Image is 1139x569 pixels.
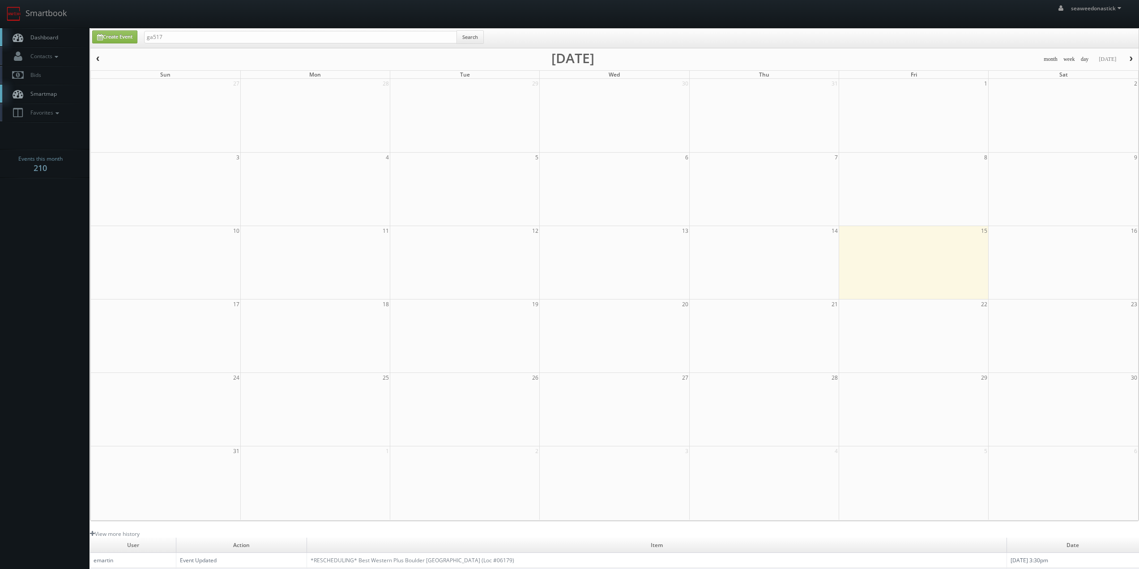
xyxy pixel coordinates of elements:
span: Wed [609,71,620,78]
a: View more history [90,530,140,538]
span: Events this month [18,154,63,163]
span: 18 [382,299,390,309]
button: month [1041,54,1061,65]
span: 2 [534,446,539,456]
span: 13 [681,226,689,235]
span: Mon [309,71,321,78]
span: 25 [382,373,390,382]
span: 23 [1130,299,1138,309]
span: 5 [534,153,539,162]
button: day [1078,54,1092,65]
span: 27 [681,373,689,382]
span: 4 [834,446,839,456]
button: [DATE] [1096,54,1119,65]
span: 30 [681,79,689,88]
span: 9 [1133,153,1138,162]
span: 6 [1133,446,1138,456]
span: 1 [983,79,988,88]
span: 7 [834,153,839,162]
span: Contacts [26,52,60,60]
span: Dashboard [26,34,58,41]
input: Search for Events [144,31,457,43]
span: 21 [831,299,839,309]
span: 28 [831,373,839,382]
span: 10 [232,226,240,235]
span: 1 [385,446,390,456]
td: Item [307,538,1007,553]
button: Search [456,30,484,44]
span: Fri [911,71,917,78]
span: Sat [1059,71,1068,78]
span: 29 [980,373,988,382]
span: 22 [980,299,988,309]
button: week [1060,54,1078,65]
span: 11 [382,226,390,235]
span: Thu [759,71,769,78]
span: 31 [232,446,240,456]
span: 28 [382,79,390,88]
a: *RESCHEDULING* Best Western Plus Boulder [GEOGRAPHIC_DATA] (Loc #06179) [311,556,514,564]
td: Action [176,538,307,553]
strong: 210 [34,163,47,173]
span: 26 [531,373,539,382]
span: 15 [980,226,988,235]
span: 4 [385,153,390,162]
span: seaweedonastick [1071,4,1124,12]
span: 6 [684,153,689,162]
span: 8 [983,153,988,162]
td: Date [1007,538,1139,553]
span: 24 [232,373,240,382]
img: smartbook-logo.png [7,7,21,21]
span: 30 [1130,373,1138,382]
span: 31 [831,79,839,88]
h2: [DATE] [551,54,594,63]
span: 14 [831,226,839,235]
span: 5 [983,446,988,456]
span: 17 [232,299,240,309]
span: Favorites [26,109,61,116]
span: 3 [235,153,240,162]
span: 12 [531,226,539,235]
td: [DATE] 3:30pm [1007,553,1139,568]
td: Event Updated [176,553,307,568]
span: Bids [26,71,41,79]
span: Sun [160,71,171,78]
td: emartin [90,553,176,568]
span: 29 [531,79,539,88]
span: 19 [531,299,539,309]
td: User [90,538,176,553]
span: Smartmap [26,90,57,98]
span: 16 [1130,226,1138,235]
span: 20 [681,299,689,309]
span: Tue [460,71,470,78]
span: 3 [684,446,689,456]
span: 27 [232,79,240,88]
a: Create Event [92,30,137,43]
span: 2 [1133,79,1138,88]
